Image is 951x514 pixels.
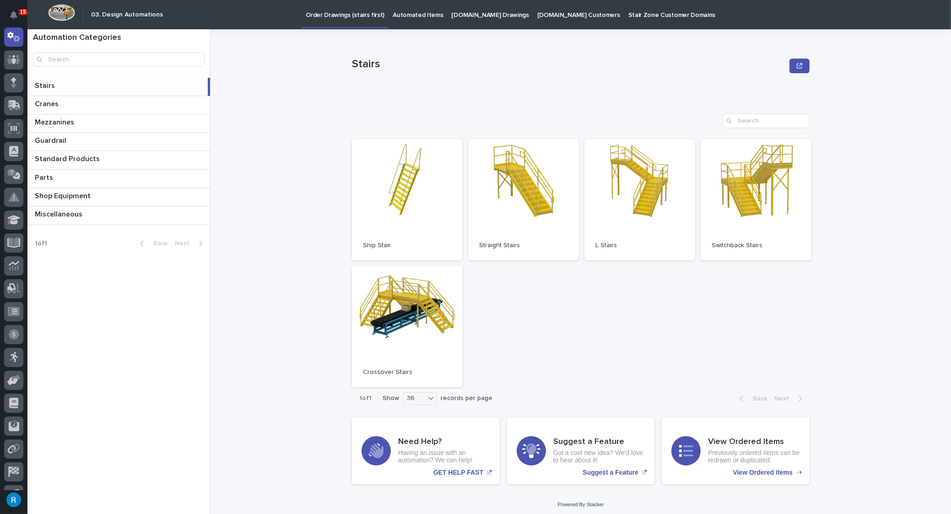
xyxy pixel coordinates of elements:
[133,239,171,248] button: Back
[708,449,800,465] p: Previously ordered items can be redrawn or duplicated.
[352,139,463,260] a: Ship Stair
[27,188,210,206] a: Shop EquipmentShop Equipment
[583,469,638,476] p: Suggest a Feature
[708,437,800,447] h3: View Ordered Items
[35,208,84,219] p: Miscellaneous
[733,469,793,476] p: View Ordered Items
[27,233,54,255] p: 1 of 1
[352,417,500,484] a: GET HELP FAST
[662,417,810,484] a: View Ordered Items
[732,395,771,403] button: Back
[33,33,205,43] h1: Automation Categories
[27,96,210,114] a: CranesCranes
[11,11,23,26] div: Notifications15
[35,80,57,90] p: Stairs
[35,190,92,200] p: Shop Equipment
[35,153,102,163] p: Standard Products
[91,11,163,19] h2: 03. Design Automations
[48,4,75,21] img: Workspace Logo
[4,490,23,509] button: users-avatar
[352,266,463,387] a: Crossover Stairs
[723,114,810,128] input: Search
[171,239,210,248] button: Next
[20,9,26,15] p: 15
[553,437,645,447] h3: Suggest a Feature
[352,387,379,410] p: 1 of 1
[712,242,800,249] p: Switchback Stairs
[479,242,568,249] p: Straight Stairs
[553,449,645,465] p: Got a cool new idea? We'd love to hear about it!
[595,242,684,249] p: L Stairs
[35,98,60,108] p: Cranes
[398,437,490,447] h3: Need Help?
[433,469,483,476] p: GET HELP FAST
[33,52,205,67] input: Search
[747,395,767,402] span: Back
[4,5,23,25] button: Notifications
[27,151,210,169] a: Standard ProductsStandard Products
[27,114,210,133] a: MezzaninesMezzanines
[557,502,604,507] a: Powered By Stacker
[441,395,492,402] p: records per page
[383,395,399,402] p: Show
[403,394,425,403] div: 36
[27,170,210,188] a: PartsParts
[352,58,786,71] p: Stairs
[363,242,452,249] p: Ship Stair
[27,133,210,151] a: GuardrailGuardrail
[468,139,579,260] a: Straight Stairs
[363,368,452,376] p: Crossover Stairs
[27,78,210,96] a: StairsStairs
[27,206,210,225] a: MiscellaneousMiscellaneous
[35,172,55,182] p: Parts
[35,116,76,127] p: Mezzanines
[774,395,794,402] span: Next
[507,417,655,484] a: Suggest a Feature
[175,240,195,247] span: Next
[771,395,810,403] button: Next
[35,135,68,145] p: Guardrail
[398,449,490,465] p: Having an issue with an automation? We can help!
[701,139,811,260] a: Switchback Stairs
[584,139,695,260] a: L Stairs
[148,240,168,247] span: Back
